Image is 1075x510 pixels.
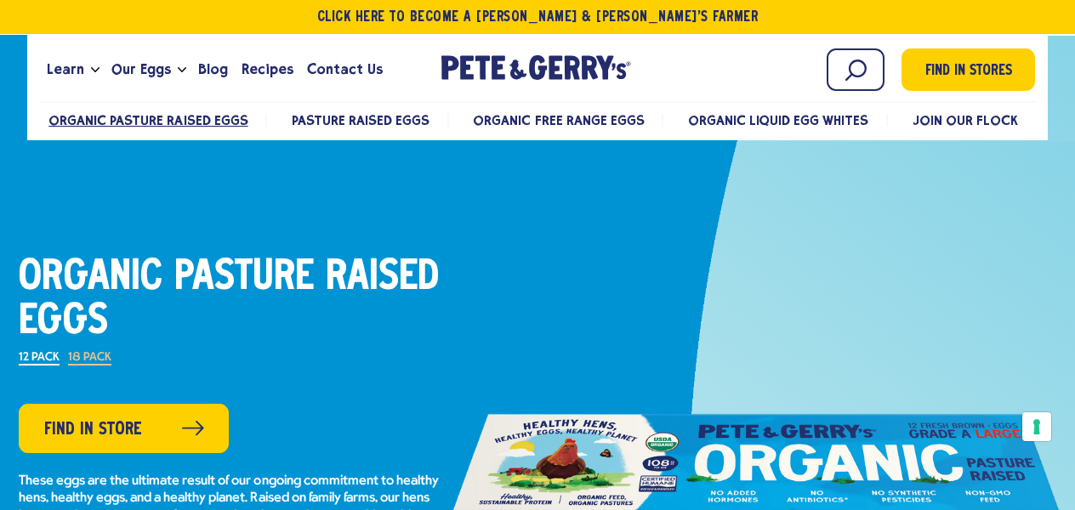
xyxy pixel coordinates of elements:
label: 18 Pack [68,352,111,365]
a: Blog [191,47,235,93]
a: Organic Pasture Raised Eggs [48,112,248,128]
a: Organic Liquid Egg Whites [688,112,869,128]
button: Open the dropdown menu for Learn [91,67,100,73]
a: Join Our Flock [913,112,1018,128]
a: Recipes [235,47,300,93]
h1: Organic Pasture Raised Eggs [19,256,444,344]
a: Learn [40,47,91,93]
a: Contact Us [300,47,390,93]
nav: desktop product menu [40,101,1036,138]
button: Your consent preferences for tracking technologies [1022,412,1051,441]
span: Learn [47,59,84,80]
a: Our Eggs [105,47,178,93]
span: Our Eggs [111,59,171,80]
span: Recipes [242,59,293,80]
a: Find in Stores [902,48,1035,91]
input: Search [827,48,884,91]
span: Find in Store [44,416,142,443]
a: Find in Store [19,404,229,453]
a: Organic Free Range Eggs [473,112,644,128]
span: Contact Us [307,59,383,80]
span: Blog [198,59,228,80]
label: 12 Pack [19,352,60,365]
a: Pasture Raised Eggs [292,112,429,128]
button: Open the dropdown menu for Our Eggs [178,67,186,73]
span: Find in Stores [925,60,1012,83]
